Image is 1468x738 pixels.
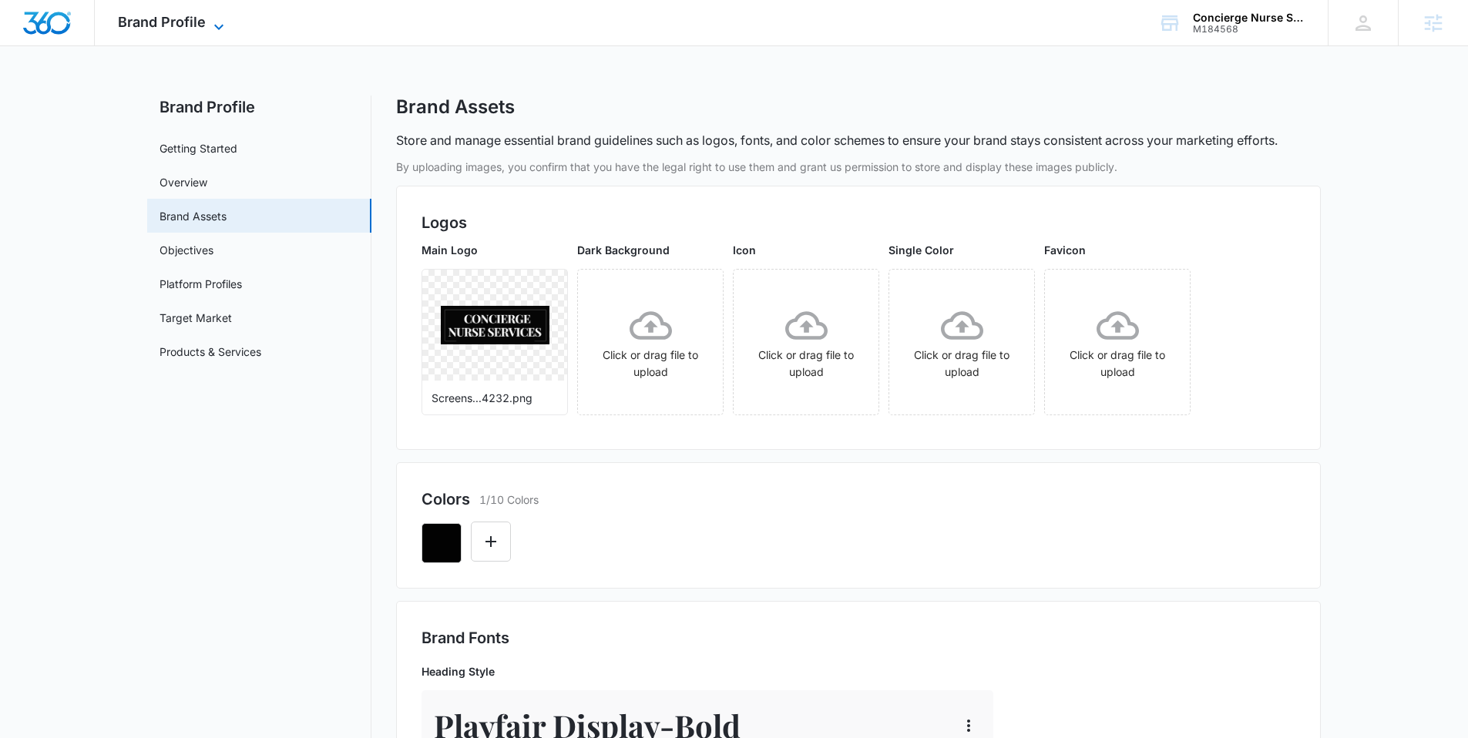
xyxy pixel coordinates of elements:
span: Click or drag file to upload [578,270,723,414]
h2: Colors [422,488,470,511]
p: Dark Background [577,242,724,258]
a: Platform Profiles [160,276,242,292]
a: Overview [160,174,207,190]
div: account name [1193,12,1305,24]
p: Store and manage essential brand guidelines such as logos, fonts, and color schemes to ensure you... [396,131,1278,149]
button: Edit Color [471,522,511,562]
h1: Brand Assets [396,96,515,119]
a: Brand Assets [160,208,227,224]
span: Click or drag file to upload [1045,270,1190,414]
a: Target Market [160,310,232,326]
a: Products & Services [160,344,261,360]
span: Click or drag file to upload [889,270,1034,414]
p: Screens...4232.png [432,390,558,406]
p: Heading Style [422,663,993,679]
p: 1/10 Colors [479,491,539,508]
p: Single Color [889,242,1035,258]
div: Click or drag file to upload [734,304,878,381]
h2: Brand Fonts [422,626,1295,649]
p: Icon [733,242,879,258]
span: Click or drag file to upload [734,270,878,414]
div: Click or drag file to upload [1045,304,1190,381]
h2: Brand Profile [147,96,371,119]
p: Favicon [1044,242,1191,258]
p: Main Logo [422,242,568,258]
h2: Logos [422,211,1295,234]
p: By uploading images, you confirm that you have the legal right to use them and grant us permissio... [396,159,1321,175]
a: Getting Started [160,140,237,156]
img: User uploaded logo [441,306,549,344]
span: Brand Profile [118,14,206,30]
a: Objectives [160,242,213,258]
div: Click or drag file to upload [889,304,1034,381]
div: Click or drag file to upload [578,304,723,381]
div: account id [1193,24,1305,35]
